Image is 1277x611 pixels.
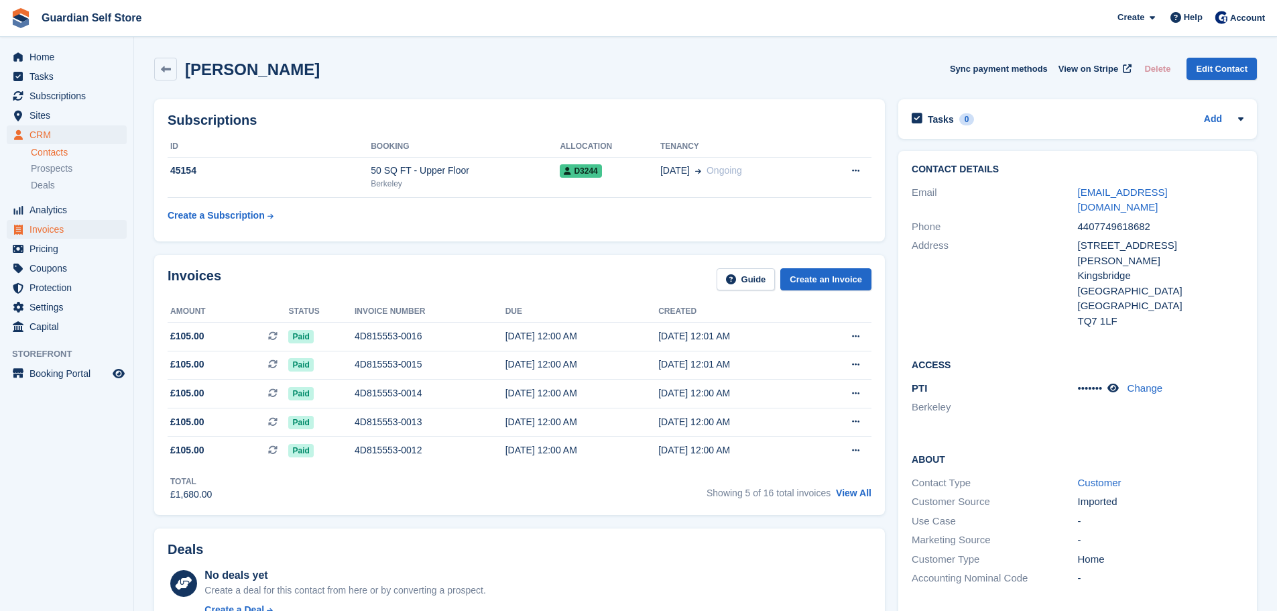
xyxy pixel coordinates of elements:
[1204,112,1222,127] a: Add
[29,201,110,219] span: Analytics
[7,239,127,258] a: menu
[288,330,313,343] span: Paid
[1128,382,1163,394] a: Change
[660,136,818,158] th: Tenancy
[355,301,505,323] th: Invoice number
[185,60,320,78] h2: [PERSON_NAME]
[1078,284,1243,299] div: [GEOGRAPHIC_DATA]
[31,162,127,176] a: Prospects
[7,364,127,383] a: menu
[505,301,658,323] th: Due
[912,219,1077,235] div: Phone
[1187,58,1257,80] a: Edit Contact
[1078,477,1121,488] a: Customer
[11,8,31,28] img: stora-icon-8386f47178a22dfd0bd8f6a31ec36ba5ce8667c1dd55bd0f319d3a0aa187defe.svg
[658,329,811,343] div: [DATE] 12:01 AM
[560,164,601,178] span: D3244
[29,239,110,258] span: Pricing
[12,347,133,361] span: Storefront
[288,387,313,400] span: Paid
[170,443,204,457] span: £105.00
[355,415,505,429] div: 4D815553-0013
[29,364,110,383] span: Booking Portal
[1058,62,1118,76] span: View on Stripe
[912,552,1077,567] div: Customer Type
[505,386,658,400] div: [DATE] 12:00 AM
[717,268,776,290] a: Guide
[7,125,127,144] a: menu
[29,278,110,297] span: Protection
[204,584,485,598] div: Create a deal for this contact from here or by converting a prospect.
[912,533,1077,548] div: Marketing Source
[1078,552,1243,567] div: Home
[950,58,1048,80] button: Sync payment methods
[29,220,110,239] span: Invoices
[1139,58,1176,80] button: Delete
[168,268,221,290] h2: Invoices
[168,203,273,228] a: Create a Subscription
[912,571,1077,586] div: Accounting Nominal Code
[1078,314,1243,329] div: TQ7 1LF
[168,301,288,323] th: Amount
[959,113,975,125] div: 0
[7,220,127,239] a: menu
[707,165,742,176] span: Ongoing
[29,317,110,336] span: Capital
[111,366,127,382] a: Preview store
[7,48,127,66] a: menu
[7,317,127,336] a: menu
[836,488,871,498] a: View All
[170,386,204,400] span: £105.00
[371,136,560,158] th: Booking
[371,164,560,178] div: 50 SQ FT - Upper Floor
[29,259,110,278] span: Coupons
[170,488,212,502] div: £1,680.00
[288,416,313,429] span: Paid
[1230,11,1265,25] span: Account
[1078,514,1243,529] div: -
[7,67,127,86] a: menu
[1078,298,1243,314] div: [GEOGRAPHIC_DATA]
[912,382,927,394] span: PTI
[1078,186,1168,213] a: [EMAIL_ADDRESS][DOMAIN_NAME]
[7,259,127,278] a: menu
[912,494,1077,510] div: Customer Source
[170,415,204,429] span: £105.00
[658,357,811,372] div: [DATE] 12:01 AM
[660,164,690,178] span: [DATE]
[29,48,110,66] span: Home
[1078,533,1243,548] div: -
[7,106,127,125] a: menu
[912,357,1243,371] h2: Access
[658,443,811,457] div: [DATE] 12:00 AM
[170,329,204,343] span: £105.00
[1117,11,1144,24] span: Create
[31,162,72,175] span: Prospects
[7,298,127,317] a: menu
[7,278,127,297] a: menu
[912,164,1243,175] h2: Contact Details
[1215,11,1228,24] img: Tom Scott
[29,106,110,125] span: Sites
[355,443,505,457] div: 4D815553-0012
[658,415,811,429] div: [DATE] 12:00 AM
[7,201,127,219] a: menu
[29,67,110,86] span: Tasks
[912,452,1243,465] h2: About
[658,386,811,400] div: [DATE] 12:00 AM
[204,567,485,584] div: No deals yet
[912,400,1077,415] li: Berkeley
[707,488,831,498] span: Showing 5 of 16 total invoices
[780,268,871,290] a: Create an Invoice
[31,178,127,192] a: Deals
[36,7,147,29] a: Guardian Self Store
[170,357,204,372] span: £105.00
[1078,494,1243,510] div: Imported
[355,357,505,372] div: 4D815553-0015
[912,476,1077,491] div: Contact Type
[1184,11,1203,24] span: Help
[288,358,313,372] span: Paid
[505,357,658,372] div: [DATE] 12:00 AM
[168,113,871,128] h2: Subscriptions
[1078,219,1243,235] div: 4407749618682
